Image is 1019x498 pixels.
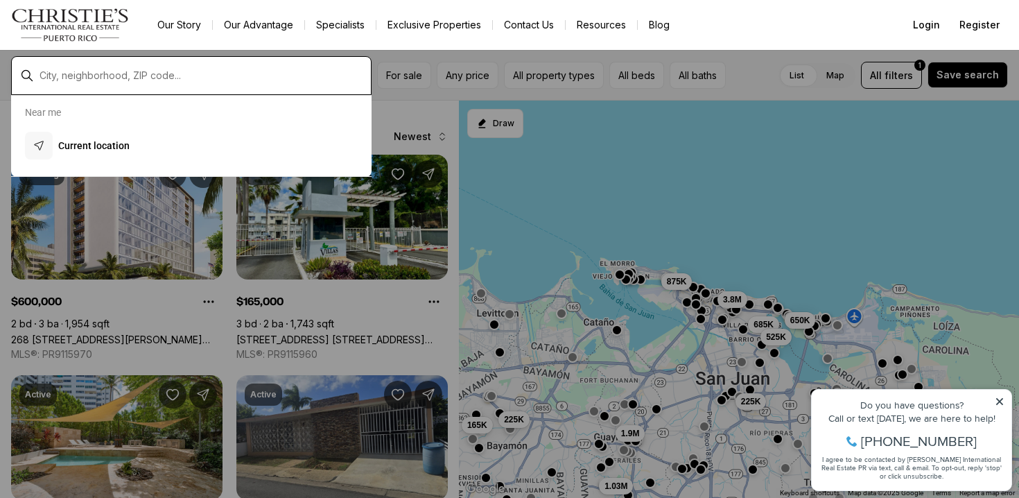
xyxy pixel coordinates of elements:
[905,11,948,39] button: Login
[11,8,130,42] img: logo
[146,15,212,35] a: Our Story
[19,126,363,165] button: Current location
[913,19,940,31] span: Login
[493,15,565,35] button: Contact Us
[15,44,200,54] div: Call or text [DATE], we are here to help!
[376,15,492,35] a: Exclusive Properties
[566,15,637,35] a: Resources
[959,19,1000,31] span: Register
[17,85,198,112] span: I agree to be contacted by [PERSON_NAME] International Real Estate PR via text, call & email. To ...
[58,139,130,153] p: Current location
[213,15,304,35] a: Our Advantage
[25,107,61,118] p: Near me
[15,31,200,41] div: Do you have questions?
[57,65,173,79] span: [PHONE_NUMBER]
[951,11,1008,39] button: Register
[305,15,376,35] a: Specialists
[638,15,681,35] a: Blog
